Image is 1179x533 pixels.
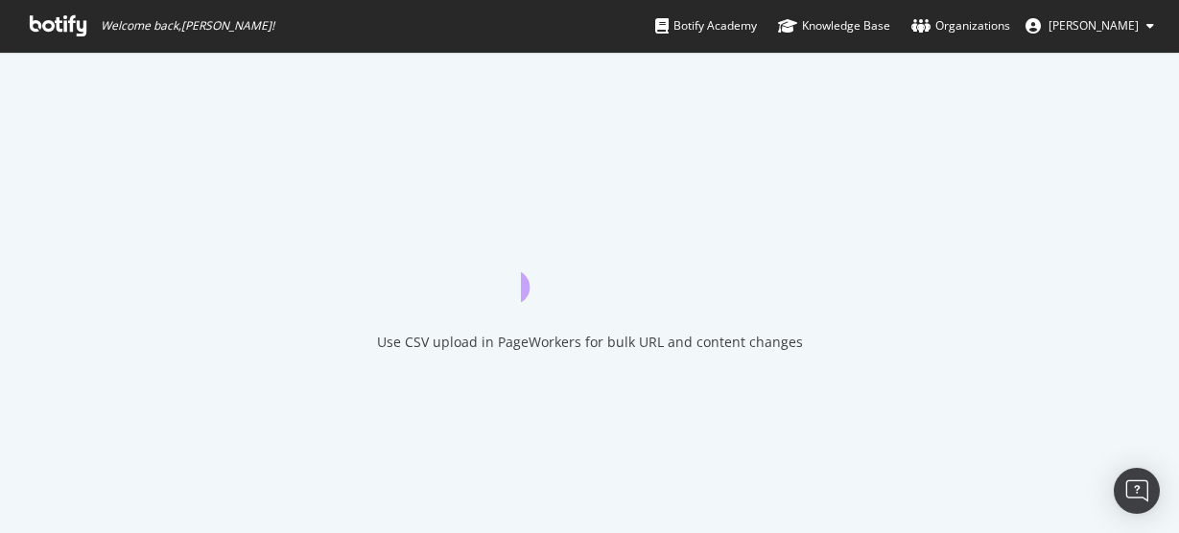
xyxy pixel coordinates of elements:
button: [PERSON_NAME] [1010,11,1169,41]
span: Quentin JEZEQUEL [1049,17,1139,34]
div: Knowledge Base [778,16,890,35]
div: Open Intercom Messenger [1114,468,1160,514]
div: Use CSV upload in PageWorkers for bulk URL and content changes [377,333,803,352]
div: Botify Academy [655,16,757,35]
span: Welcome back, [PERSON_NAME] ! [101,18,274,34]
div: Organizations [911,16,1010,35]
div: animation [521,233,659,302]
